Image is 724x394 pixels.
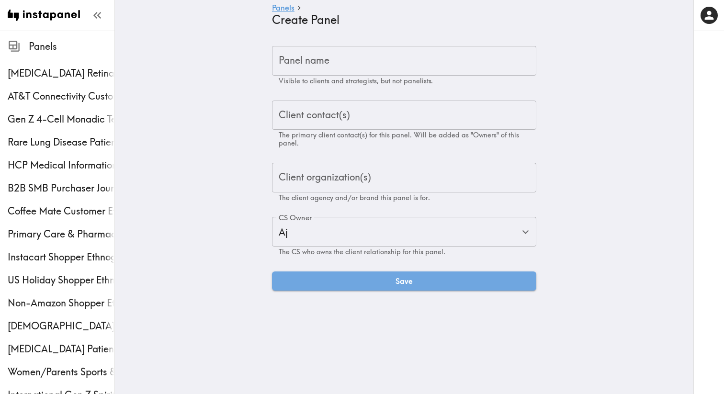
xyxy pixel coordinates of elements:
[8,158,114,172] span: HCP Medical Information Study
[8,181,114,195] span: B2B SMB Purchaser Journey Study
[279,131,519,147] span: The primary client contact(s) for this panel. Will be added as "Owners" of this panel.
[29,40,114,53] span: Panels
[279,193,430,202] span: The client agency and/or brand this panel is for.
[8,342,114,356] div: Psoriasis Patient Ethnography
[8,113,114,126] span: Gen Z 4-Cell Monadic Testing
[8,204,114,218] span: Coffee Mate Customer Ethnography
[518,225,533,239] button: Open
[279,77,433,85] span: Visible to clients and strategists, but not panelists.
[272,271,536,291] button: Save
[8,67,114,80] span: [MEDICAL_DATA] Retina specialist Study
[272,13,529,27] h4: Create Panel
[8,319,114,333] span: [DEMOGRAPHIC_DATA] [MEDICAL_DATA] Screening Ethnography
[8,296,114,310] span: Non-Amazon Shopper Ethnography
[8,90,114,103] span: AT&T Connectivity Customer Ethnography
[279,213,312,223] label: CS Owner
[279,248,445,256] span: The CS who owns the client relationship for this panel.
[8,135,114,149] span: Rare Lung Disease Patient Ethnography
[8,273,114,287] span: US Holiday Shopper Ethnography
[8,227,114,241] span: Primary Care & Pharmacy Service Customer Ethnography
[8,365,114,379] span: Women/Parents Sports & Fitness Study
[272,4,294,13] a: Panels
[8,250,114,264] span: Instacart Shopper Ethnography
[8,67,114,80] div: Macular Telangiectasia Retina specialist Study
[8,319,114,333] div: Male Prostate Cancer Screening Ethnography
[8,342,114,356] span: [MEDICAL_DATA] Patient Ethnography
